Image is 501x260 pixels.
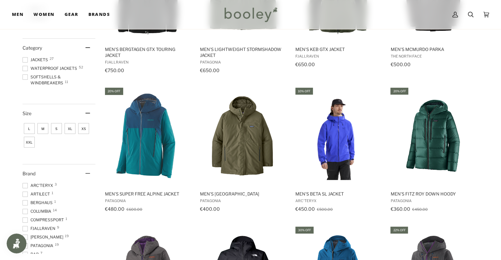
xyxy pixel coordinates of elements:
span: Size: XS [78,123,89,134]
span: The North Face [390,54,476,59]
iframe: Button to open loyalty program pop-up [7,234,26,253]
img: Patagonia Men's Windshadow Parka Basin Green - Booley Galway [199,93,287,180]
span: €400.00 [200,206,220,212]
a: Men's Windshadow Parka [199,87,287,214]
span: 14 [53,208,57,212]
span: Columbia [23,208,53,214]
span: [PERSON_NAME] [23,234,65,240]
span: Arc'teryx [295,198,381,203]
span: Men's Lightweight Stormshadow Jacket [200,46,286,58]
span: Patagonia [105,198,191,203]
span: Size: XL [65,123,75,134]
span: Men [12,11,24,18]
span: Rab [23,251,41,257]
span: Women [33,11,54,18]
span: Men's [GEOGRAPHIC_DATA] [200,191,286,197]
img: Patagonia Men's Super Free Alpine Jacket - Booley Galway [104,93,192,180]
span: Arc'teryx [23,183,55,189]
span: Waterproof Jackets [23,65,79,71]
img: Patagonia Men's Fitz Roy Down Hoody Cascade Green - Booley Galway [389,93,477,180]
span: €360.00 [390,206,410,212]
span: Artilect [23,191,52,197]
span: 11 [65,80,68,83]
span: 1 [52,191,53,195]
span: 3 [55,183,57,186]
span: 27 [50,57,54,60]
span: 1 [54,200,56,203]
span: Men's Super Free Alpine Jacket [105,191,191,197]
a: Men's Fitz Roy Down Hoody [389,87,477,214]
span: €450.00 [295,206,315,212]
span: €650.00 [295,62,315,67]
span: €650.00 [200,67,220,73]
span: Size [23,110,31,116]
div: 10% off [295,88,313,95]
span: Berghaus [23,200,55,206]
span: €480.00 [105,206,125,212]
div: 20% off [390,88,408,95]
span: Gear [65,11,78,18]
span: Men's Keb GTX Jacket [295,46,381,52]
div: 20% off [105,88,123,95]
a: Men's Super Free Alpine Jacket [104,87,192,214]
span: 19 [55,243,59,246]
span: Size: M [37,123,48,134]
span: Category [23,45,42,51]
span: €600.00 [126,207,142,212]
span: COMPRESSPORT [23,217,66,223]
div: 30% off [295,227,314,234]
span: Brands [88,11,110,18]
span: Fjallraven [105,60,191,65]
span: Patagonia [23,243,55,249]
span: €500.00 [390,62,410,67]
span: 7 [40,251,42,255]
span: Softshells & Windbreakers [23,74,95,86]
span: Size: L [24,123,35,134]
div: 22% off [390,227,408,234]
span: Patagonia [200,60,286,65]
span: 1 [66,217,67,220]
span: Patagonia [390,198,476,203]
span: Patagonia [200,198,286,203]
a: Men's Beta SL Jacket [294,87,382,214]
span: Men's McMurdo Parka [390,46,476,52]
span: €500.00 [317,207,333,212]
span: Fjallraven [295,54,381,59]
span: 19 [65,234,69,238]
span: Size: XXL [24,137,35,148]
span: Men's Bergtagen GTX Touring Jacket [105,46,191,58]
span: 9 [57,226,59,229]
span: €750.00 [105,67,124,73]
span: Size: S [51,123,62,134]
img: Booley [222,5,279,24]
span: Men's Beta SL Jacket [295,191,381,197]
span: Jackets [23,57,50,63]
span: Men's Fitz Roy Down Hoody [390,191,476,197]
span: €450.00 [412,207,427,212]
span: 52 [79,65,83,69]
span: Brand [23,171,35,176]
span: Fjallraven [23,226,57,232]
